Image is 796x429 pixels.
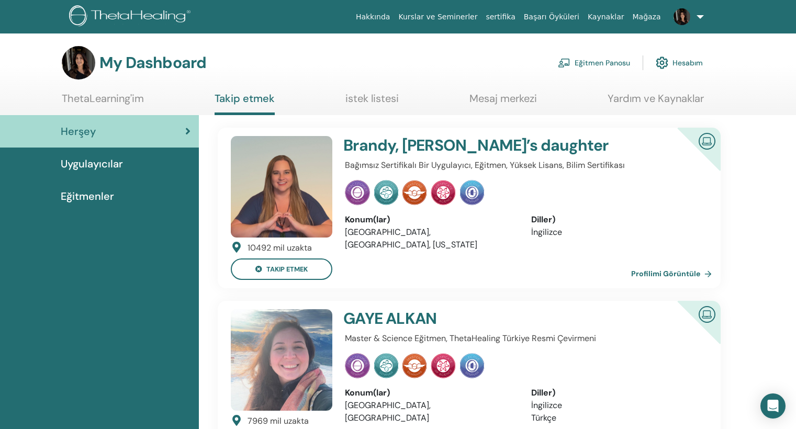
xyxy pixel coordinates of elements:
[61,123,96,139] span: Herşey
[231,136,332,238] img: default.jpg
[345,159,701,172] p: Bağımsız Sertifikalı Bir Uygulayıcı, Eğitmen, Yüksek Lisans, Bilim Sertifikası
[656,54,668,72] img: cog.svg
[481,7,519,27] a: sertifika
[660,301,721,361] div: Sertifikalı Çevrimiçi Eğitmen
[345,387,515,399] div: Konum(lar)
[345,92,399,112] a: istek listesi
[99,53,206,72] h3: My Dashboard
[584,7,629,27] a: Kaynaklar
[531,399,701,412] li: İngilizce
[69,5,194,29] img: logo.png
[531,387,701,399] div: Diller)
[215,92,275,115] a: Takip etmek
[469,92,537,112] a: Mesaj merkezi
[248,415,309,427] div: 7969 mil uzakta
[608,92,704,112] a: Yardım ve Kaynaklar
[631,263,716,284] a: Profilimi Görüntüle
[343,136,641,155] h4: Brandy, [PERSON_NAME]’s daughter
[343,309,641,328] h4: GAYE ALKAN
[61,188,114,204] span: Eğitmenler
[694,302,720,325] img: Sertifikalı Çevrimiçi Eğitmen
[394,7,481,27] a: Kurslar ve Seminerler
[248,242,312,254] div: 10492 mil uzakta
[531,213,701,226] div: Diller)
[345,332,701,345] p: Master & Science Eğitmen, ThetaHealing Türkiye Resmi Çevirmeni
[558,51,630,74] a: Eğitmen Panosu
[674,8,690,25] img: default.jpg
[345,213,515,226] div: Konum(lar)
[660,128,721,188] div: Sertifikalı Çevrimiçi Eğitmen
[628,7,665,27] a: Mağaza
[656,51,703,74] a: Hesabım
[352,7,395,27] a: Hakkında
[61,156,123,172] span: Uygulayıcılar
[558,58,570,67] img: chalkboard-teacher.svg
[345,399,515,424] li: [GEOGRAPHIC_DATA], [GEOGRAPHIC_DATA]
[531,226,701,239] li: İngilizce
[345,226,515,251] li: [GEOGRAPHIC_DATA], [GEOGRAPHIC_DATA], [US_STATE]
[231,258,332,280] button: takip etmek
[62,46,95,80] img: default.jpg
[531,412,701,424] li: Türkçe
[231,309,332,411] img: default.jpg
[520,7,584,27] a: Başarı Öyküleri
[62,92,144,112] a: ThetaLearning'im
[760,393,786,419] div: Open Intercom Messenger
[694,129,720,152] img: Sertifikalı Çevrimiçi Eğitmen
